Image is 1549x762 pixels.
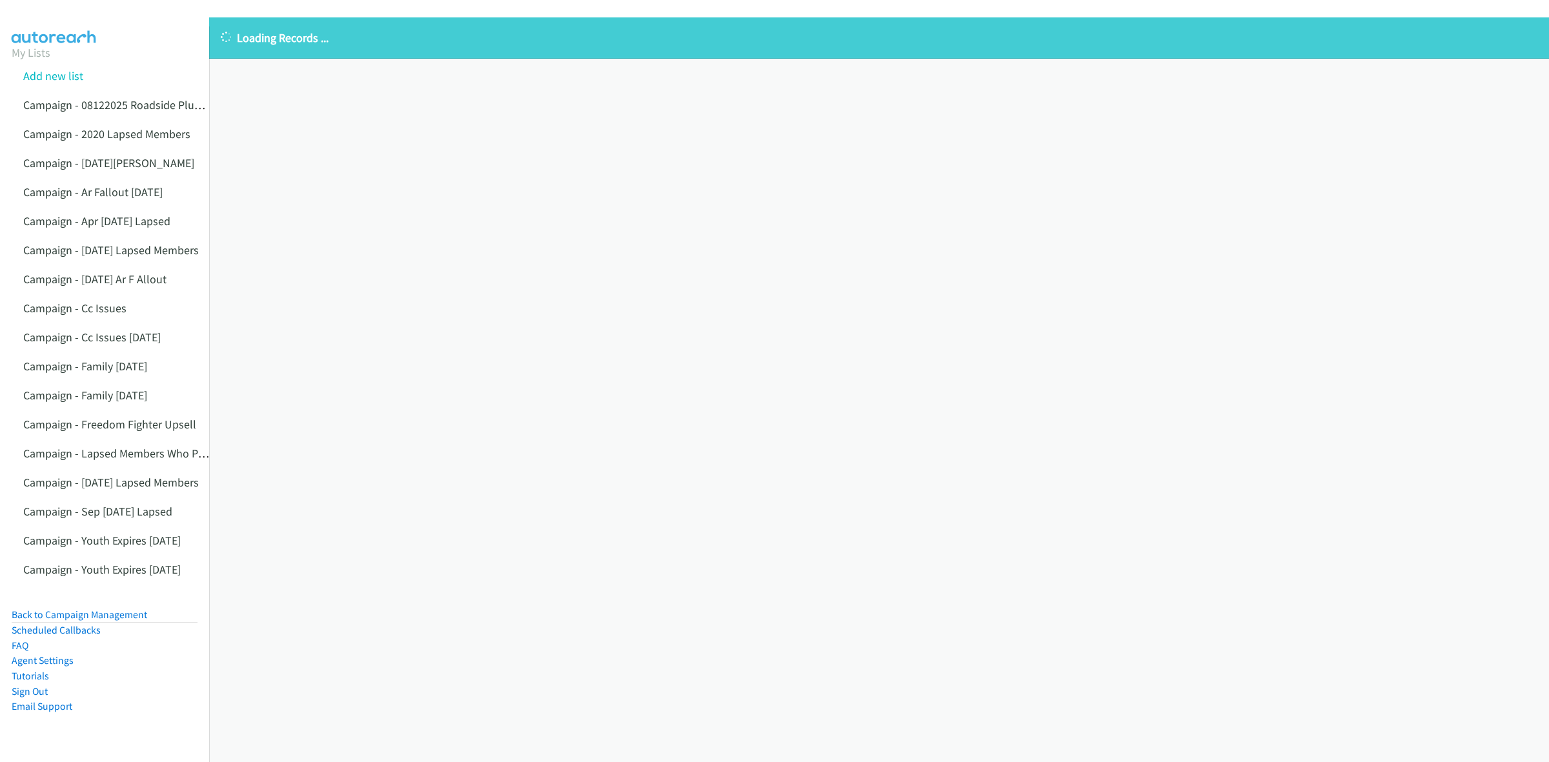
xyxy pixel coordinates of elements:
[23,301,127,316] a: Campaign - Cc Issues
[23,533,181,548] a: Campaign - Youth Expires [DATE]
[23,475,199,490] a: Campaign - [DATE] Lapsed Members
[12,639,28,652] a: FAQ
[23,97,259,112] a: Campaign - 08122025 Roadside Plus No Vehicles
[12,685,48,697] a: Sign Out
[23,359,147,374] a: Campaign - Family [DATE]
[23,272,167,286] a: Campaign - [DATE] Ar F Allout
[23,155,194,170] a: Campaign - [DATE][PERSON_NAME]
[23,562,181,577] a: Campaign - Youth Expires [DATE]
[12,700,72,712] a: Email Support
[12,45,50,60] a: My Lists
[221,29,1537,46] p: Loading Records ...
[23,504,172,519] a: Campaign - Sep [DATE] Lapsed
[23,330,161,345] a: Campaign - Cc Issues [DATE]
[12,654,74,667] a: Agent Settings
[23,446,305,461] a: Campaign - Lapsed Members Who Purchased Vmd Tickets
[23,388,147,403] a: Campaign - Family [DATE]
[23,243,199,257] a: Campaign - [DATE] Lapsed Members
[23,185,163,199] a: Campaign - Ar Fallout [DATE]
[23,126,190,141] a: Campaign - 2020 Lapsed Members
[12,670,49,682] a: Tutorials
[12,608,147,621] a: Back to Campaign Management
[12,624,101,636] a: Scheduled Callbacks
[23,214,170,228] a: Campaign - Apr [DATE] Lapsed
[23,68,83,83] a: Add new list
[23,417,196,432] a: Campaign - Freedom Fighter Upsell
